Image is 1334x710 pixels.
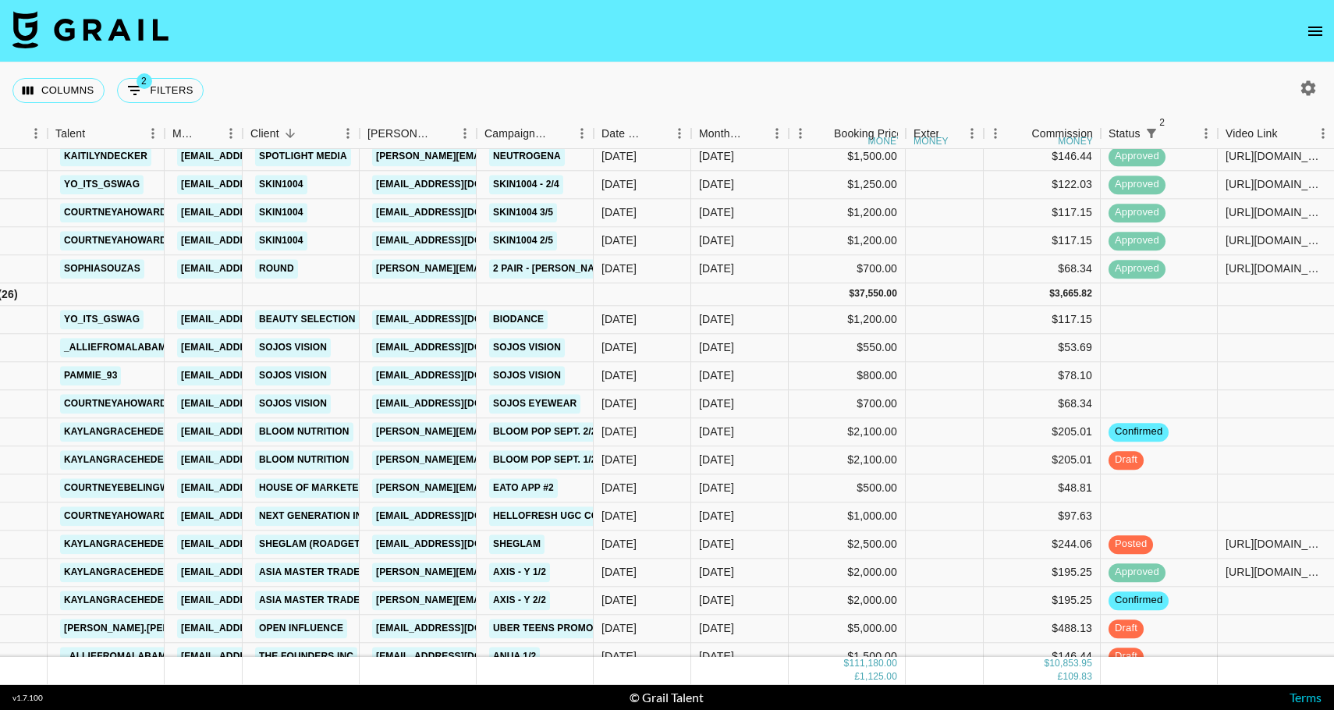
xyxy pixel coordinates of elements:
div: v 1.7.100 [12,693,43,703]
div: 8/6/2025 [601,424,637,440]
a: _alliefromalabama_ [60,647,183,666]
div: Sep '25 [699,509,734,524]
div: $53.69 [984,334,1101,362]
div: Sep '25 [699,565,734,580]
div: $97.63 [984,502,1101,531]
div: $205.01 [984,446,1101,474]
div: $5,000.00 [789,615,906,643]
button: Select columns [12,78,105,103]
div: $2,100.00 [789,418,906,446]
a: Eato App #2 [489,478,558,498]
div: 9/4/2025 [601,481,637,496]
span: draft [1109,453,1144,468]
div: © Grail Talent [630,690,704,705]
span: approved [1109,234,1165,249]
a: [EMAIL_ADDRESS][DOMAIN_NAME] [177,563,352,582]
a: kaylangracehedenskog [60,563,203,582]
a: [EMAIL_ADDRESS][DOMAIN_NAME] [372,506,547,526]
a: [EMAIL_ADDRESS][DOMAIN_NAME] [372,175,547,194]
a: Sojos Eyewear [489,394,580,414]
div: $68.34 [984,255,1101,283]
a: [EMAIL_ADDRESS][DOMAIN_NAME] [372,231,547,250]
a: courtneyahoward [60,231,171,250]
a: [PERSON_NAME][EMAIL_ADDRESS][DOMAIN_NAME] [372,450,626,470]
div: [PERSON_NAME] [367,119,431,149]
div: Sep '25 [699,424,734,440]
div: 3,665.82 [1055,288,1092,301]
a: Open Influence [255,619,347,638]
div: $205.01 [984,418,1101,446]
button: Sort [431,122,453,144]
div: https://www.tiktok.com/@courtneyahoward/video/7538963519853595934 [1226,205,1326,221]
span: approved [1109,262,1165,277]
div: Talent [48,119,165,149]
div: 10,853.95 [1049,658,1092,671]
a: HelloFresh UGC Collab [489,506,628,526]
div: $1,200.00 [789,306,906,334]
div: $1,200.00 [789,199,906,227]
button: Sort [85,122,107,144]
button: Menu [765,122,789,145]
span: 2 [1155,115,1170,130]
a: ANUA 1/2 [489,647,540,666]
a: Bloom Pop Sept. 1/2 [489,450,601,470]
div: Aug '25 [699,261,734,277]
a: AXIS - Y 1/2 [489,563,550,582]
a: SHEGLAM [489,534,545,554]
div: $78.10 [984,362,1101,390]
a: [PERSON_NAME][EMAIL_ADDRESS][DOMAIN_NAME] [372,563,626,582]
button: Sort [812,122,834,144]
div: 9/4/2025 [601,509,637,524]
div: Client [243,119,360,149]
a: kaylangracehedenskog [60,450,203,470]
span: approved [1109,566,1165,580]
div: $244.06 [984,531,1101,559]
div: $1,500.00 [789,643,906,671]
a: [EMAIL_ADDRESS][DOMAIN_NAME] [177,478,352,498]
div: Manager [172,119,197,149]
a: kaylangracehedenskog [60,534,203,554]
div: $500.00 [789,474,906,502]
div: 8/27/2025 [601,340,637,356]
div: $ [849,288,854,301]
span: 2 [137,73,152,89]
div: Client [250,119,279,149]
button: Show filters [117,78,204,103]
button: Sort [279,122,301,144]
a: [EMAIL_ADDRESS][DOMAIN_NAME] [372,394,547,414]
div: Sep '25 [699,621,734,637]
a: courtneyahoward [60,506,171,526]
a: SOJOS Vision [255,366,331,385]
a: [EMAIL_ADDRESS][DOMAIN_NAME] [372,534,547,554]
a: Asia Master Trade Co., Ltd. [255,563,410,582]
a: Next Generation Influencers [255,506,424,526]
div: $1,250.00 [789,171,906,199]
div: £ [1058,671,1063,684]
div: $195.25 [984,587,1101,615]
span: confirmed [1109,594,1169,609]
a: Uber Teens Promo [489,619,597,638]
button: Show filters [1141,122,1162,144]
div: $ [1049,288,1055,301]
button: Menu [789,122,812,145]
div: $488.13 [984,615,1101,643]
a: [EMAIL_ADDRESS][DOMAIN_NAME] [372,310,547,329]
div: $195.25 [984,559,1101,587]
button: Sort [743,122,765,144]
a: The Founders Inc [255,647,357,666]
div: Date Created [594,119,691,149]
a: AXIS - Y 2/2 [489,591,550,610]
div: Video Link [1226,119,1278,149]
a: House of Marketers [255,478,376,498]
div: Aug '25 [699,149,734,165]
div: $ [844,658,850,671]
button: Menu [984,122,1007,145]
div: Status [1101,119,1218,149]
button: Sort [197,122,219,144]
div: $700.00 [789,255,906,283]
div: Month Due [691,119,789,149]
div: $700.00 [789,390,906,418]
div: Sep '25 [699,312,734,328]
div: Talent [55,119,85,149]
div: 8/11/2025 [601,537,637,552]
